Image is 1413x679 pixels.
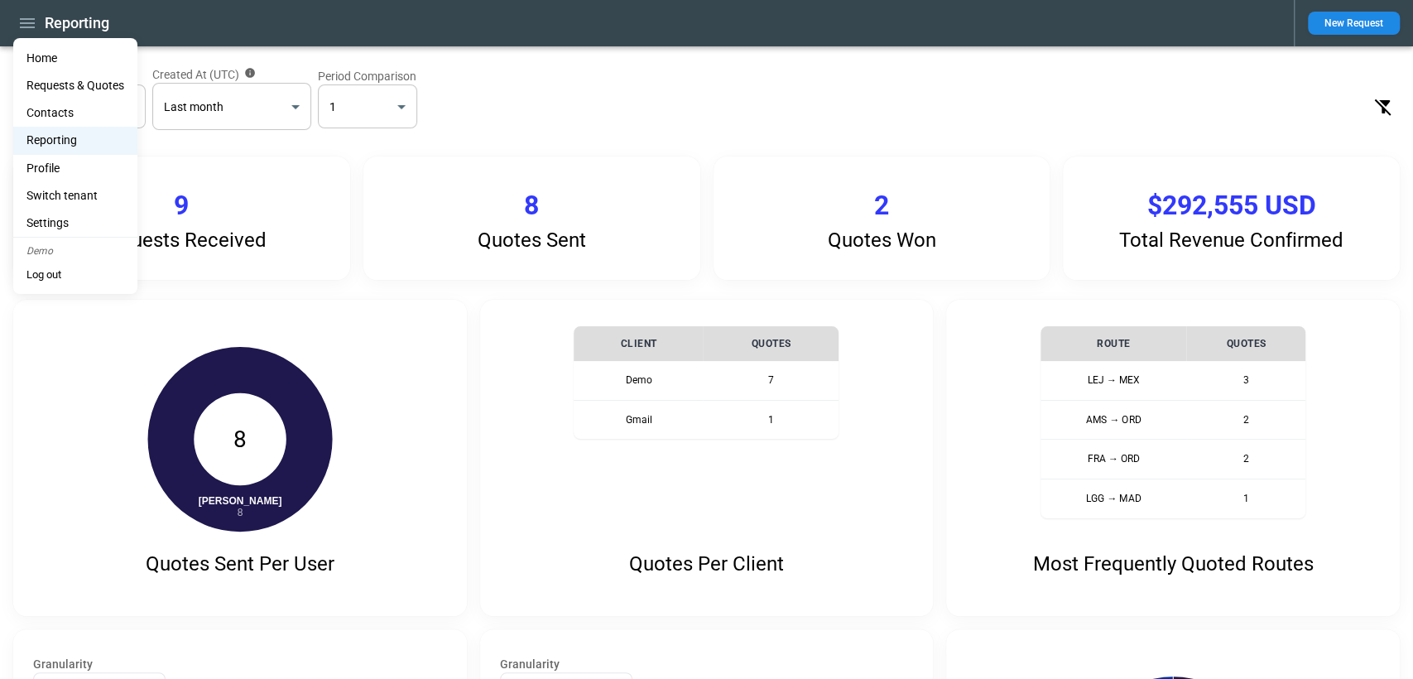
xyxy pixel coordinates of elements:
a: Profile [13,155,137,182]
a: Home [13,45,137,72]
li: Switch tenant [13,182,137,209]
a: Contacts [13,99,137,127]
button: Log out [13,262,74,287]
a: Requests & Quotes [13,72,137,99]
a: Settings [13,209,137,237]
a: Reporting [13,127,137,154]
p: Demo [13,238,137,262]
